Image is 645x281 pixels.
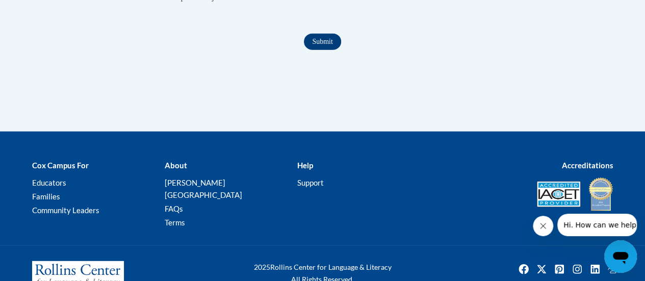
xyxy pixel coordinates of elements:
span: Hi. How can we help? [6,7,83,15]
img: Pinterest icon [551,261,567,277]
a: Community Leaders [32,206,99,215]
img: Twitter icon [533,261,550,277]
iframe: Close message [533,216,553,236]
b: Help [297,161,313,170]
a: Linkedin [587,261,603,277]
a: Facebook Group [605,261,621,277]
a: Facebook [515,261,532,277]
b: Accreditations [562,161,613,170]
a: FAQs [164,204,183,213]
iframe: Button to launch messaging window [604,240,637,273]
a: Instagram [569,261,585,277]
img: Accredited IACET® Provider [537,182,580,207]
a: Support [297,178,323,187]
img: Instagram icon [569,261,585,277]
a: [PERSON_NAME][GEOGRAPHIC_DATA] [164,178,242,199]
img: Facebook group icon [605,261,621,277]
b: Cox Campus For [32,161,89,170]
a: Families [32,192,60,201]
iframe: Message from company [557,214,637,236]
img: Facebook icon [515,261,532,277]
input: Submit [304,34,341,50]
img: LinkedIn icon [587,261,603,277]
a: Twitter [533,261,550,277]
a: Educators [32,178,66,187]
span: 2025 [254,263,270,271]
a: Terms [164,218,185,227]
a: Pinterest [551,261,567,277]
img: IDA® Accredited [588,176,613,212]
b: About [164,161,187,170]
